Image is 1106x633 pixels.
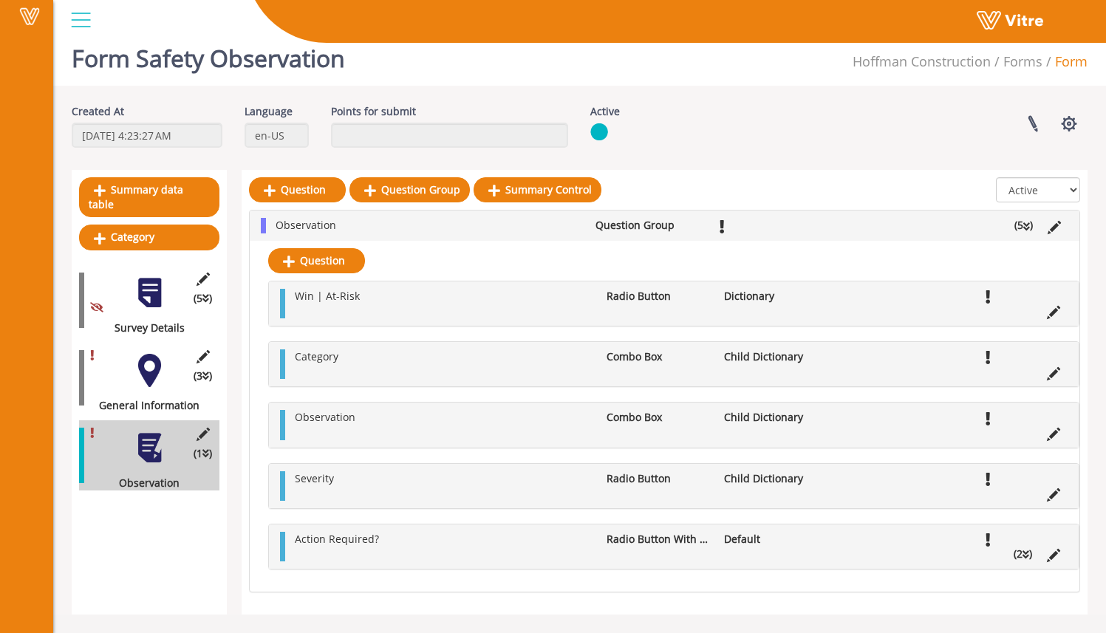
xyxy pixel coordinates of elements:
[72,23,345,86] h1: Form Safety Observation
[79,476,208,490] div: Observation
[590,104,620,119] label: Active
[717,410,833,425] li: Child Dictionary
[79,398,208,413] div: General Information
[194,446,212,461] span: (1 )
[295,289,360,303] span: Win | At-Risk
[599,532,716,547] li: Radio Button With Options
[349,177,470,202] a: Question Group
[249,177,346,202] a: Question
[474,177,601,202] a: Summary Control
[295,349,338,363] span: Category
[194,291,212,306] span: (5 )
[599,471,716,486] li: Radio Button
[295,410,355,424] span: Observation
[717,532,833,547] li: Default
[268,248,365,273] a: Question
[717,289,833,304] li: Dictionary
[331,104,416,119] label: Points for submit
[276,218,336,232] span: Observation
[245,104,293,119] label: Language
[79,225,219,250] a: Category
[599,289,716,304] li: Radio Button
[1007,218,1040,233] li: (5 )
[588,218,708,233] li: Question Group
[295,471,334,485] span: Severity
[194,369,212,383] span: (3 )
[79,321,208,335] div: Survey Details
[1042,52,1088,72] li: Form
[599,410,716,425] li: Combo Box
[717,349,833,364] li: Child Dictionary
[590,123,608,141] img: yes
[717,471,833,486] li: Child Dictionary
[1006,547,1040,561] li: (2 )
[599,349,716,364] li: Combo Box
[79,177,219,217] a: Summary data table
[853,52,991,70] span: 211
[72,104,124,119] label: Created At
[1003,52,1042,70] a: Forms
[295,532,379,546] span: Action Required?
